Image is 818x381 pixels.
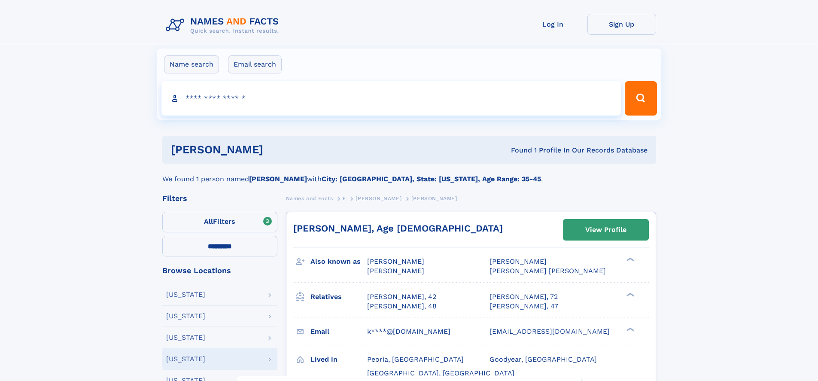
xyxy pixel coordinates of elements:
b: [PERSON_NAME] [249,175,307,183]
button: Search Button [625,81,657,116]
div: ❯ [624,257,635,262]
div: Found 1 Profile In Our Records Database [387,146,648,155]
h3: Lived in [310,352,367,367]
span: F [343,195,346,201]
label: Filters [162,212,277,232]
span: [GEOGRAPHIC_DATA], [GEOGRAPHIC_DATA] [367,369,514,377]
span: Goodyear, [GEOGRAPHIC_DATA] [490,355,597,363]
a: Sign Up [587,14,656,35]
div: [US_STATE] [166,334,205,341]
h3: Email [310,324,367,339]
img: Logo Names and Facts [162,14,286,37]
a: F [343,193,346,204]
div: ❯ [624,292,635,297]
div: We found 1 person named with . [162,164,656,184]
a: [PERSON_NAME], 72 [490,292,558,302]
span: [EMAIL_ADDRESS][DOMAIN_NAME] [490,327,610,335]
div: ❯ [624,326,635,332]
span: [PERSON_NAME] [490,257,547,265]
a: View Profile [563,219,648,240]
a: Log In [519,14,587,35]
span: [PERSON_NAME] [PERSON_NAME] [490,267,606,275]
h3: Also known as [310,254,367,269]
input: search input [161,81,621,116]
a: [PERSON_NAME], 47 [490,302,558,311]
span: Peoria, [GEOGRAPHIC_DATA] [367,355,464,363]
div: [US_STATE] [166,313,205,320]
div: Filters [162,195,277,202]
a: [PERSON_NAME] [356,193,401,204]
a: Names and Facts [286,193,333,204]
h1: [PERSON_NAME] [171,144,387,155]
span: [PERSON_NAME] [367,257,424,265]
b: City: [GEOGRAPHIC_DATA], State: [US_STATE], Age Range: 35-45 [322,175,541,183]
h3: Relatives [310,290,367,304]
div: Browse Locations [162,267,277,274]
a: [PERSON_NAME], 48 [367,302,437,311]
a: [PERSON_NAME], Age [DEMOGRAPHIC_DATA] [293,223,503,234]
span: [PERSON_NAME] [367,267,424,275]
div: [US_STATE] [166,291,205,298]
a: [PERSON_NAME], 42 [367,292,436,302]
span: [PERSON_NAME] [356,195,401,201]
span: [PERSON_NAME] [411,195,457,201]
label: Name search [164,55,219,73]
div: View Profile [585,220,626,240]
span: All [204,217,213,226]
label: Email search [228,55,282,73]
div: [US_STATE] [166,356,205,363]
